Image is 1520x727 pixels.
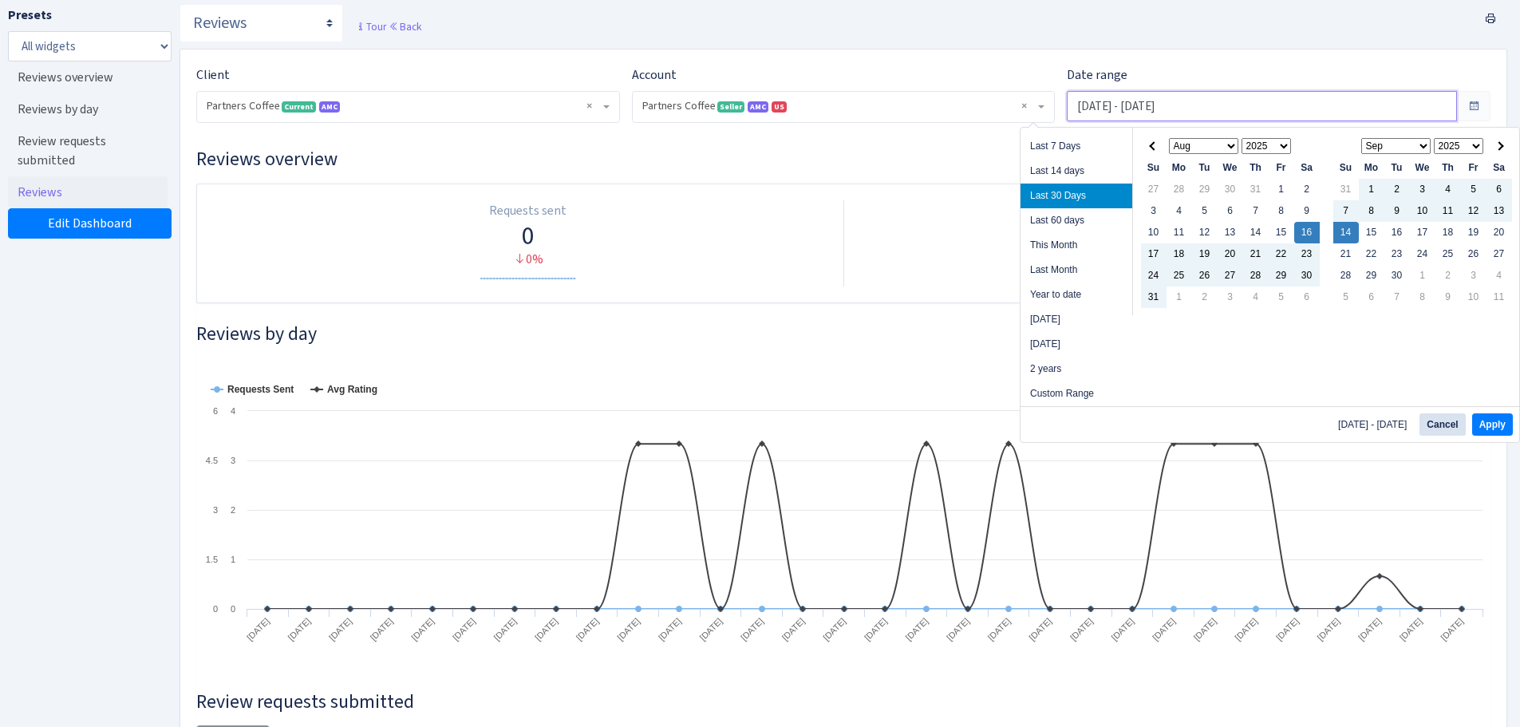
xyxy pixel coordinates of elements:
h3: Widget #53 [196,322,1490,346]
a: Review requests submitted [8,125,168,176]
tspan: [DATE] [1315,616,1341,642]
td: 4 [1243,286,1269,308]
span: Partners Coffee <span class="badge badge-success">Current</span><span class="badge badge-primary"... [197,92,619,122]
th: Sa [1294,157,1320,179]
h3: Widget #54 [196,690,1490,713]
td: 15 [1359,222,1384,243]
th: We [1218,157,1243,179]
td: 2 [1294,179,1320,200]
tspan: [DATE] [409,616,436,642]
td: 4 [1486,265,1512,286]
span: [DATE] - [DATE] [1338,420,1413,429]
th: We [1410,157,1435,179]
td: 31 [1243,179,1269,200]
td: 23 [1384,243,1410,265]
td: 21 [1333,243,1359,265]
td: 12 [1461,200,1486,222]
tspan: [DATE] [1274,616,1301,642]
td: 3 [1141,200,1167,222]
tspan: [DATE] [327,616,353,642]
td: 31 [1141,286,1167,308]
text: 3 [231,456,235,465]
tspan: [DATE] [863,616,889,642]
tspan: [DATE] [945,616,971,642]
td: 24 [1410,243,1435,265]
tspan: [DATE] [1356,616,1383,642]
td: 2 [1192,286,1218,308]
text: 3 [213,505,218,515]
a: Reviews overview [8,61,168,93]
tspan: [DATE] [903,616,930,642]
text: 1.5 [206,555,218,564]
td: 28 [1333,265,1359,286]
span: Partners Coffee <span class="badge badge-success">Current</span><span class="badge badge-primary"... [207,98,600,114]
td: 1 [1167,286,1192,308]
td: 19 [1461,222,1486,243]
td: 5 [1192,200,1218,222]
td: 27 [1218,265,1243,286]
li: Last Month [1021,258,1132,283]
td: 21 [1243,243,1269,265]
td: 7 [1243,200,1269,222]
tspan: [DATE] [451,616,477,642]
tspan: [DATE] [369,616,395,642]
text: 2 [231,505,235,515]
td: 19 [1192,243,1218,265]
td: 1 [1269,179,1294,200]
td: 8 [1359,200,1384,222]
td: 27 [1141,179,1167,200]
td: 29 [1192,179,1218,200]
button: Cancel [1419,413,1465,436]
td: 1 [1410,265,1435,286]
td: 7 [1333,200,1359,222]
span: AMC [748,101,768,113]
td: 28 [1167,179,1192,200]
tspan: [DATE] [245,616,271,642]
tspan: [DATE] [1109,616,1135,642]
tspan: [DATE] [1027,616,1053,642]
td: 25 [1167,265,1192,286]
td: 5 [1333,286,1359,308]
div: Avg Rating [851,202,1468,220]
td: 4 [1167,200,1192,222]
span: AMC [319,101,340,113]
th: Fr [1269,157,1294,179]
td: 1 [1359,179,1384,200]
tspan: Avg Rating [327,384,377,395]
label: Presets [8,6,52,25]
tspan: [DATE] [1192,616,1218,642]
td: 14 [1243,222,1269,243]
a: Reviews [8,176,168,208]
span: Partners Coffee <span class="badge badge-success">Seller</span><span class="badge badge-primary" ... [642,98,1036,114]
td: 16 [1384,222,1410,243]
td: 12 [1192,222,1218,243]
td: 8 [1410,286,1435,308]
tspan: [DATE] [697,616,724,642]
th: Th [1243,157,1269,179]
tspan: [DATE] [286,616,312,642]
td: 10 [1461,286,1486,308]
td: 9 [1384,200,1410,222]
th: Th [1435,157,1461,179]
th: Mo [1167,157,1192,179]
h3: Widget #52 [196,148,1490,171]
th: Mo [1359,157,1384,179]
td: 28 [1243,265,1269,286]
span: Seller [717,101,744,113]
text: 0 [213,604,218,614]
th: Sa [1486,157,1512,179]
small: Tour [356,20,386,34]
td: 17 [1141,243,1167,265]
tspan: [DATE] [533,616,559,642]
td: 11 [1486,286,1512,308]
li: [DATE] [1021,307,1132,332]
tspan: [DATE] [821,616,847,642]
th: Tu [1384,157,1410,179]
td: 18 [1167,243,1192,265]
td: 13 [1486,200,1512,222]
a: Reviews by day [8,93,168,125]
tspan: [DATE] [574,616,601,642]
tspan: [DATE] [492,616,518,642]
td: 6 [1218,200,1243,222]
td: 6 [1294,286,1320,308]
